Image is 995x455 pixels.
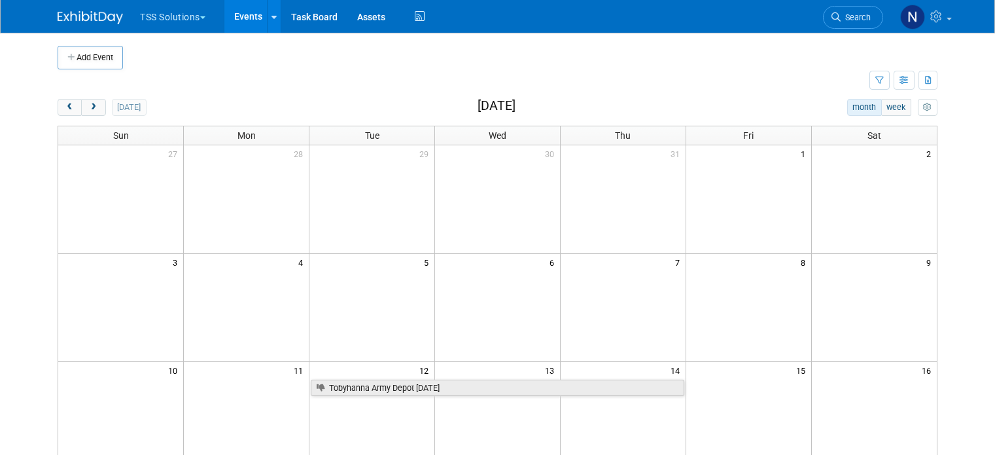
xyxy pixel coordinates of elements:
[615,130,631,141] span: Thu
[544,362,560,378] span: 13
[478,99,515,113] h2: [DATE]
[925,145,937,162] span: 2
[799,254,811,270] span: 8
[113,130,129,141] span: Sun
[167,362,183,378] span: 10
[544,145,560,162] span: 30
[669,145,686,162] span: 31
[418,362,434,378] span: 12
[867,130,881,141] span: Sat
[743,130,754,141] span: Fri
[548,254,560,270] span: 6
[292,145,309,162] span: 28
[795,362,811,378] span: 15
[841,12,871,22] span: Search
[900,5,925,29] img: Napoleon Pinos
[923,103,932,112] i: Personalize Calendar
[881,99,911,116] button: week
[489,130,506,141] span: Wed
[292,362,309,378] span: 11
[918,99,937,116] button: myCustomButton
[365,130,379,141] span: Tue
[58,46,123,69] button: Add Event
[297,254,309,270] span: 4
[171,254,183,270] span: 3
[167,145,183,162] span: 27
[311,380,684,397] a: Tobyhanna Army Depot [DATE]
[847,99,882,116] button: month
[669,362,686,378] span: 14
[112,99,147,116] button: [DATE]
[674,254,686,270] span: 7
[237,130,256,141] span: Mon
[823,6,883,29] a: Search
[418,145,434,162] span: 29
[58,11,123,24] img: ExhibitDay
[920,362,937,378] span: 16
[799,145,811,162] span: 1
[81,99,105,116] button: next
[925,254,937,270] span: 9
[423,254,434,270] span: 5
[58,99,82,116] button: prev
